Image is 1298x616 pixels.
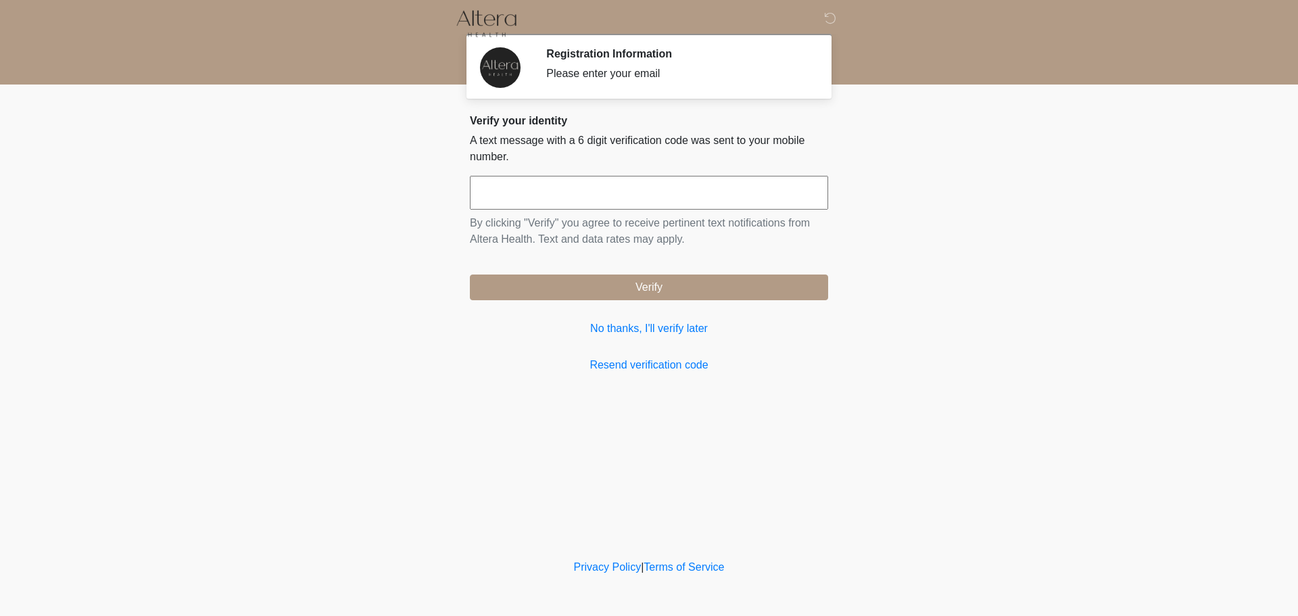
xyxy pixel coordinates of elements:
button: Verify [470,275,828,300]
a: Terms of Service [644,561,724,573]
h2: Verify your identity [470,114,828,127]
a: Resend verification code [470,357,828,373]
p: By clicking "Verify" you agree to receive pertinent text notifications from Altera Health. Text a... [470,215,828,247]
p: A text message with a 6 digit verification code was sent to your mobile number. [470,133,828,165]
a: Privacy Policy [574,561,642,573]
a: No thanks, I'll verify later [470,321,828,337]
a: | [641,561,644,573]
h2: Registration Information [546,47,808,60]
img: Agent Avatar [480,47,521,88]
img: Altera Health Logo [456,10,516,37]
div: Please enter your email [546,66,808,82]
